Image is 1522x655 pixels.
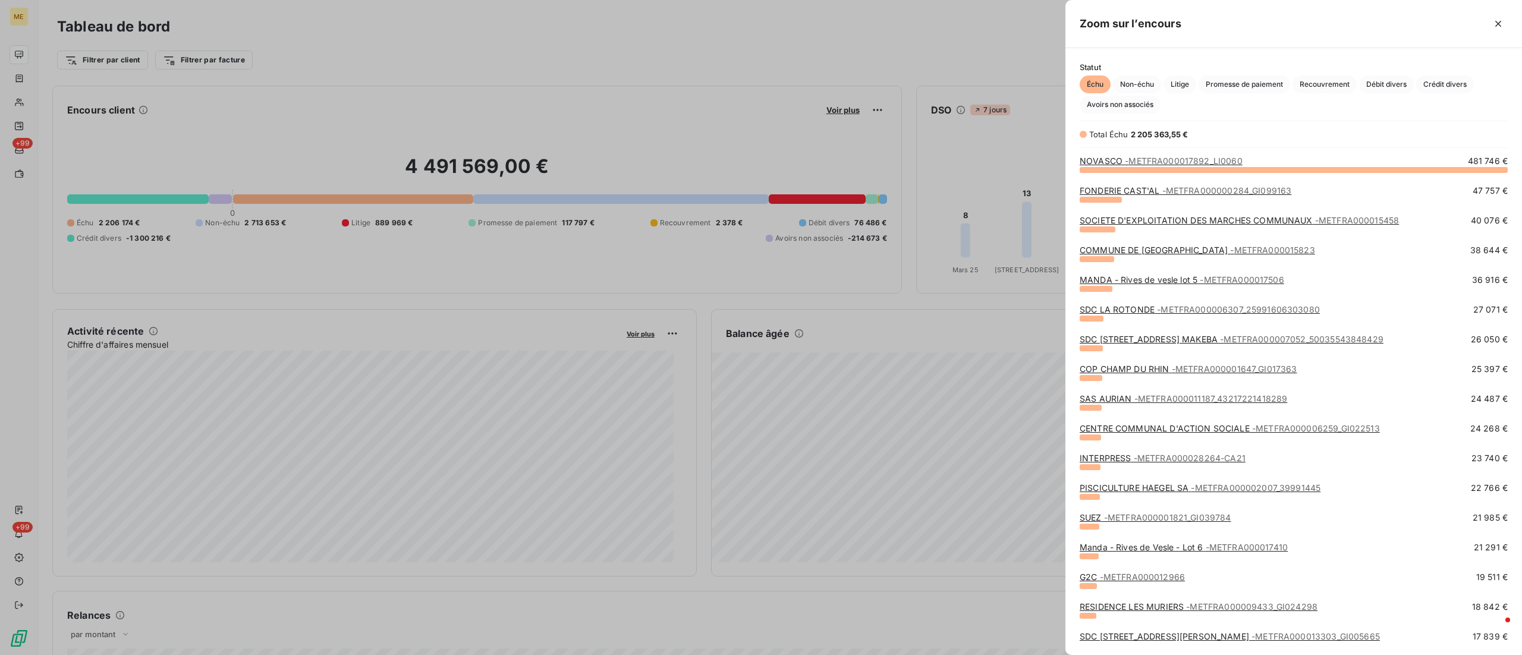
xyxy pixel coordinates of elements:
[1191,483,1320,493] span: - METFRA000002007_39991445
[1251,631,1380,641] span: - METFRA000013303_GI005665
[1100,572,1185,582] span: - METFRA000012966
[1163,75,1196,93] button: Litige
[1359,75,1414,93] button: Débit divers
[1200,275,1284,285] span: - METFRA000017506
[1080,15,1181,32] h5: Zoom sur l’encours
[1293,75,1357,93] button: Recouvrement
[1104,512,1231,522] span: - METFRA000001821_GI039784
[1080,75,1111,93] button: Échu
[1471,333,1508,345] span: 26 050 €
[1080,156,1243,166] a: NOVASCO
[1473,185,1508,197] span: 47 757 €
[1080,483,1320,493] a: PISCICULTURE HAEGEL SA
[1125,156,1242,166] span: - METFRA000017892_LI0060
[1131,130,1188,139] span: 2 205 363,55 €
[1474,541,1508,553] span: 21 291 €
[1065,155,1522,641] div: grid
[1206,542,1288,552] span: - METFRA000017410
[1080,364,1297,374] a: COP CHAMP DU RHIN
[1230,245,1315,255] span: - METFRA000015823
[1134,393,1288,404] span: - METFRA000011187_43217221418289
[1080,96,1161,114] button: Avoirs non associés
[1470,244,1508,256] span: 38 644 €
[1471,215,1508,226] span: 40 076 €
[1157,304,1320,314] span: - METFRA000006307_25991606303080
[1080,215,1399,225] a: SOCIETE D'EXPLOITATION DES MARCHES COMMUNAUX
[1080,423,1380,433] a: CENTRE COMMUNAL D'ACTION SOCIALE
[1080,304,1320,314] a: SDC LA ROTONDE
[1080,62,1508,72] span: Statut
[1172,364,1297,374] span: - METFRA000001647_GI017363
[1416,75,1474,93] button: Crédit divers
[1080,334,1383,344] a: SDC [STREET_ADDRESS] MAKEBA
[1471,452,1508,464] span: 23 740 €
[1080,572,1185,582] a: G2C
[1089,130,1128,139] span: Total Échu
[1199,75,1290,93] button: Promesse de paiement
[1080,275,1284,285] a: MANDA - Rives de vesle lot 5
[1080,245,1315,255] a: COMMUNE DE [GEOGRAPHIC_DATA]
[1471,393,1508,405] span: 24 487 €
[1080,185,1291,196] a: FONDERIE CAST'AL
[1468,155,1508,167] span: 481 746 €
[1080,542,1288,552] a: Manda - Rives de Vesle - Lot 6
[1482,615,1510,643] iframe: Intercom live chat
[1473,512,1508,524] span: 21 985 €
[1472,274,1508,286] span: 36 916 €
[1080,602,1317,612] a: RESIDENCE LES MURIERS
[1113,75,1161,93] button: Non-échu
[1080,512,1231,522] a: SUEZ
[1134,453,1246,463] span: - METFRA000028264-CA21
[1080,393,1287,404] a: SAS AURIAN
[1476,571,1508,583] span: 19 511 €
[1220,334,1383,344] span: - METFRA000007052_50035543848429
[1470,423,1508,434] span: 24 268 €
[1472,601,1508,613] span: 18 842 €
[1315,215,1399,225] span: - METFRA000015458
[1473,304,1508,316] span: 27 071 €
[1471,482,1508,494] span: 22 766 €
[1162,185,1292,196] span: - METFRA000000284_GI099163
[1473,631,1508,643] span: 17 839 €
[1186,602,1317,612] span: - METFRA000009433_GI024298
[1080,453,1246,463] a: INTERPRESS
[1252,423,1380,433] span: - METFRA000006259_GI022513
[1080,631,1380,641] a: SDC [STREET_ADDRESS][PERSON_NAME]
[1471,363,1508,375] span: 25 397 €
